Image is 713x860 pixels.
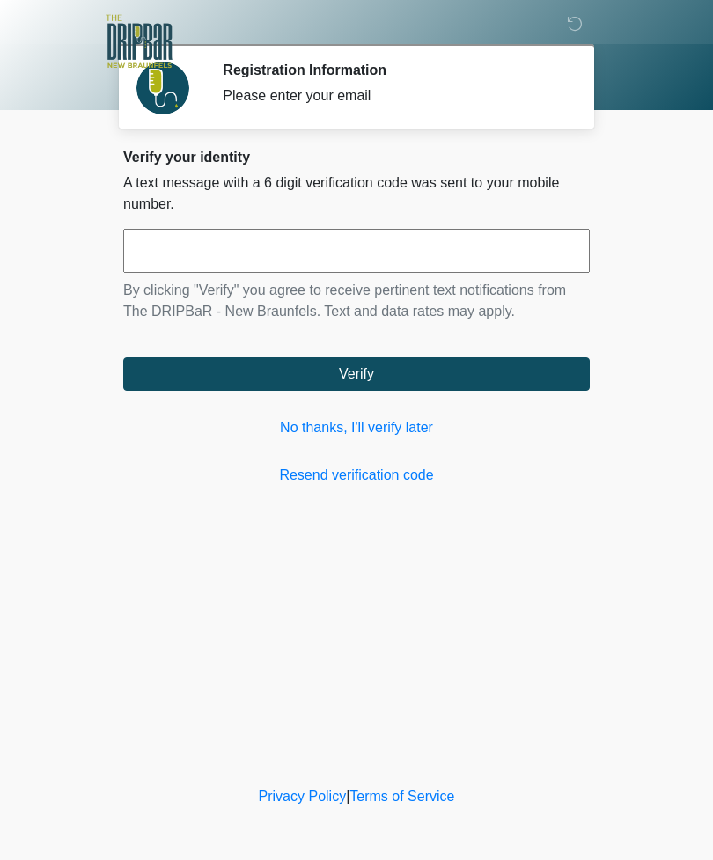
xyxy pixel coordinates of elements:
[123,417,590,438] a: No thanks, I'll verify later
[349,789,454,804] a: Terms of Service
[123,357,590,391] button: Verify
[259,789,347,804] a: Privacy Policy
[123,173,590,215] p: A text message with a 6 digit verification code was sent to your mobile number.
[346,789,349,804] a: |
[136,62,189,114] img: Agent Avatar
[223,85,563,107] div: Please enter your email
[123,465,590,486] a: Resend verification code
[123,280,590,322] p: By clicking "Verify" you agree to receive pertinent text notifications from The DRIPBaR - New Bra...
[106,13,173,70] img: The DRIPBaR - New Braunfels Logo
[123,149,590,165] h2: Verify your identity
